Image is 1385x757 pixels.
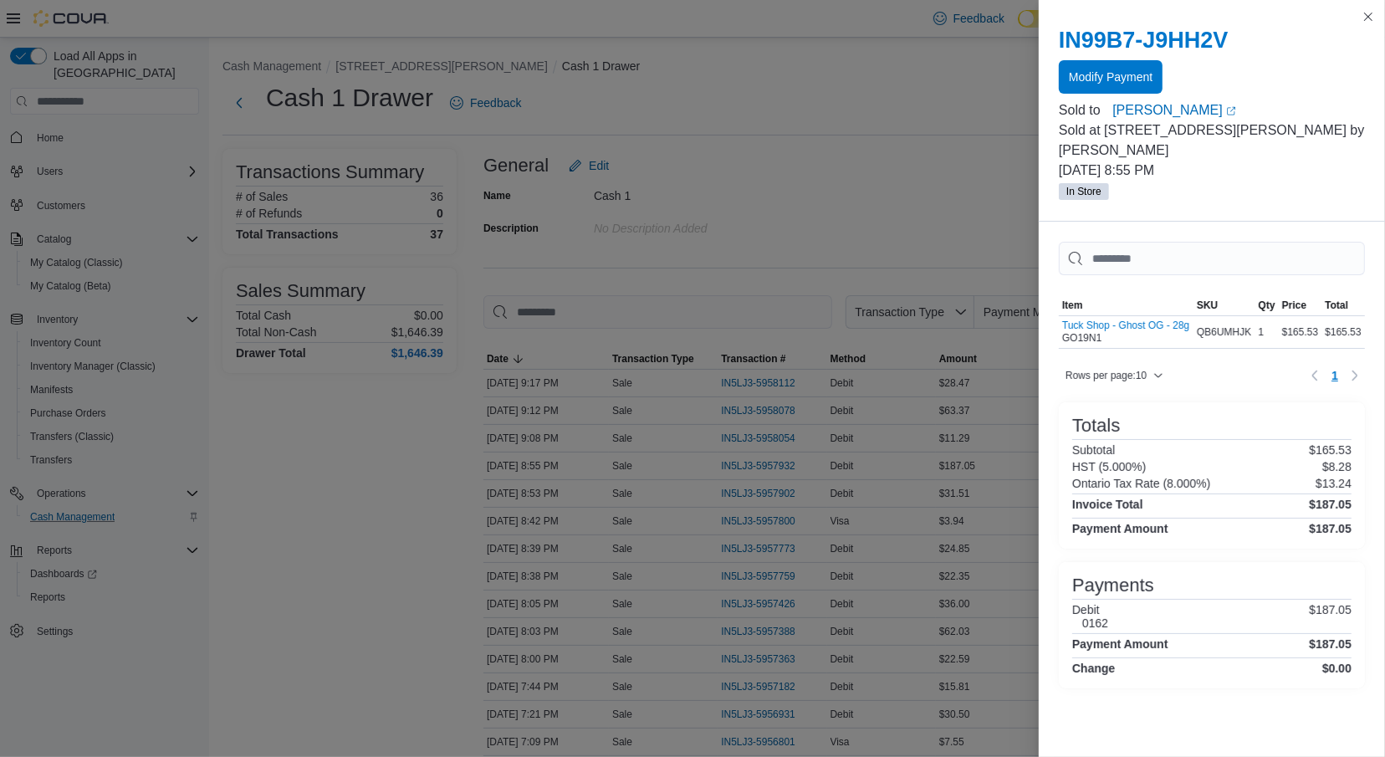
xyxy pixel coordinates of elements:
[1059,60,1163,94] button: Modify Payment
[1072,498,1143,511] h4: Invoice Total
[1059,27,1365,54] h2: IN99B7-J9HH2V
[1062,299,1083,312] span: Item
[1279,295,1322,315] button: Price
[1072,637,1168,651] h4: Payment Amount
[1259,299,1275,312] span: Qty
[1325,299,1348,312] span: Total
[1059,120,1365,161] p: Sold at [STREET_ADDRESS][PERSON_NAME] by [PERSON_NAME]
[1072,662,1115,675] h4: Change
[1282,299,1306,312] span: Price
[1309,522,1352,535] h4: $187.05
[1112,100,1365,120] a: [PERSON_NAME]External link
[1062,320,1189,331] button: Tuck Shop - Ghost OG - 28g
[1321,295,1365,315] button: Total
[1358,7,1378,27] button: Close this dialog
[1072,416,1120,436] h3: Totals
[1072,460,1146,473] h6: HST (5.000%)
[1072,477,1211,490] h6: Ontario Tax Rate (8.000%)
[1197,325,1251,339] span: QB6UMHJK
[1309,498,1352,511] h4: $187.05
[1321,322,1365,342] div: $165.53
[1322,460,1352,473] p: $8.28
[1072,443,1115,457] h6: Subtotal
[1325,362,1345,389] ul: Pagination for table: MemoryTable from EuiInMemoryTable
[1193,295,1255,315] button: SKU
[1309,603,1352,630] p: $187.05
[1279,322,1322,342] div: $165.53
[1325,362,1345,389] button: Page 1 of 1
[1345,366,1365,386] button: Next page
[1255,295,1279,315] button: Qty
[1255,322,1279,342] div: 1
[1331,367,1338,384] span: 1
[1309,443,1352,457] p: $165.53
[1059,161,1365,181] p: [DATE] 8:55 PM
[1059,242,1365,275] input: This is a search bar. As you type, the results lower in the page will automatically filter.
[1316,477,1352,490] p: $13.24
[1072,522,1168,535] h4: Payment Amount
[1066,369,1147,382] span: Rows per page : 10
[1226,106,1236,116] svg: External link
[1066,184,1101,199] span: In Store
[1309,637,1352,651] h4: $187.05
[1305,362,1365,389] nav: Pagination for table: MemoryTable from EuiInMemoryTable
[1322,662,1352,675] h4: $0.00
[1082,616,1108,630] h6: 0162
[1059,295,1193,315] button: Item
[1305,366,1325,386] button: Previous page
[1197,299,1218,312] span: SKU
[1069,69,1152,85] span: Modify Payment
[1072,603,1108,616] h6: Debit
[1072,575,1154,596] h3: Payments
[1059,100,1109,120] div: Sold to
[1062,320,1189,345] div: GO19N1
[1059,366,1170,386] button: Rows per page:10
[1059,183,1109,200] span: In Store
